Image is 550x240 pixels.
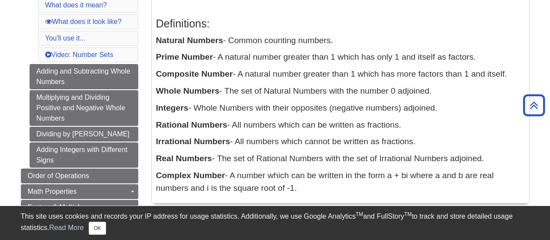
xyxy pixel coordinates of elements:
[356,211,363,217] sup: TM
[30,90,138,126] a: Multiplying and Dividing Positive and Negative Whole Numbers
[89,222,106,235] button: Close
[21,169,138,183] a: Order of Operations
[156,69,233,78] b: Composite Number
[156,171,225,180] b: Complex Number
[156,103,189,112] b: Integers
[156,68,525,81] p: - A natural number greater than 1 which has more factors than 1 and itself.
[156,17,525,30] h3: Definitions:
[21,200,138,215] a: Factors & Multiples
[45,51,113,58] a: Video: Number Sets
[404,211,412,217] sup: TM
[45,34,86,42] a: You'll use it...
[156,169,525,195] p: - A number which can be written in the form a + bi where a and b are real numbers and i is the sq...
[30,142,138,168] a: Adding Integers with Different Signs
[156,120,227,129] b: Rational Numbers
[21,184,138,199] a: Math Properties
[156,34,525,47] p: - Common counting numbers.
[156,102,525,115] p: - Whole Numbers with their opposites (negative numbers) adjoined.
[156,119,525,132] p: - All numbers which can be written as fractions.
[520,99,548,111] a: Back to Top
[28,203,87,211] span: Factors & Multiples
[156,85,525,98] p: - The set of Natural Numbers with the number 0 adjoined.
[156,154,212,163] b: Real Numbers
[49,224,83,231] a: Read More
[156,152,525,165] p: - The set of Rational Numbers with the set of Irrational Numbers adjoined.
[28,172,89,179] span: Order of Operations
[21,211,530,235] div: This site uses cookies and records your IP address for usage statistics. Additionally, we use Goo...
[156,51,525,64] p: - A natural number greater than 1 which has only 1 and itself as factors.
[156,135,525,148] p: - All numbers which cannot be written as fractions.
[45,18,122,25] a: What does it look like?
[156,36,223,45] b: Natural Numbers
[45,1,107,9] a: What does it mean?
[156,52,213,61] b: Prime Number
[30,64,138,89] a: Adding and Subtracting Whole Numbers
[30,127,138,142] a: Dividing by [PERSON_NAME]
[28,188,77,195] span: Math Properties
[156,86,220,95] b: Whole Numbers
[156,137,230,146] b: Irrational Numbers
